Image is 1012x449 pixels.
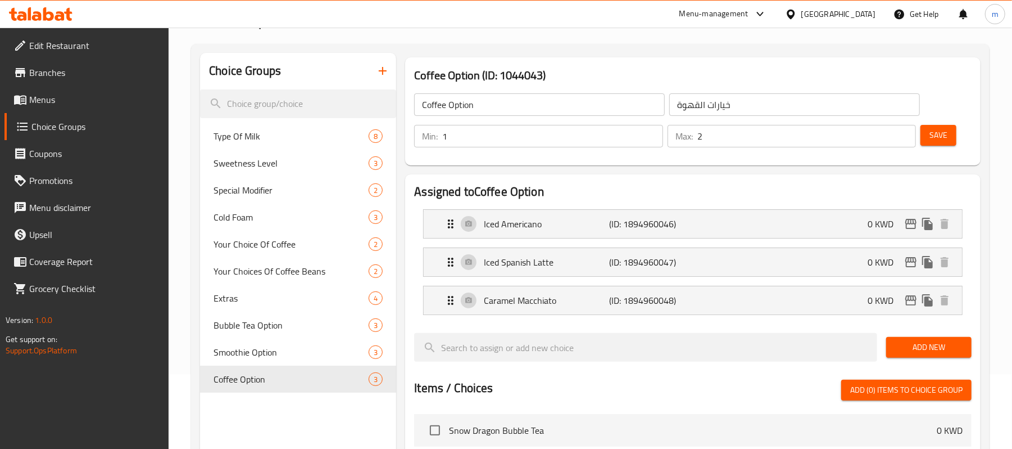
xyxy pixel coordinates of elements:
div: Choices [369,183,383,197]
h2: Choice Groups [209,62,281,79]
button: duplicate [919,215,936,232]
span: Snow Dragon Bubble Tea [449,424,937,437]
span: Smoothie Option [214,345,369,359]
input: search [200,89,396,118]
p: 0 KWD [868,217,902,231]
span: Choice Groups [31,120,160,133]
p: (ID: 1894960047) [610,255,693,269]
span: Coffee Option [214,372,369,386]
div: Extras4 [200,285,396,312]
p: Min: [422,129,438,143]
button: edit [902,254,919,271]
a: Edit Restaurant [4,32,169,59]
span: 4 [369,293,382,304]
div: Choices [369,345,383,359]
span: Menus [29,93,160,106]
div: Expand [424,248,962,276]
span: 3 [369,158,382,169]
div: Choices [369,291,383,305]
p: (ID: 1894960046) [610,217,693,231]
div: Choices [369,372,383,386]
div: Choices [369,237,383,251]
li: Expand [414,281,972,320]
span: Promotions [29,174,160,187]
span: 8 [369,131,382,142]
p: Caramel Macchiato [484,294,609,307]
div: Your Choice Of Coffee2 [200,231,396,258]
div: Type Of Milk8 [200,123,396,150]
span: 2 [369,266,382,277]
span: Your Choices Of Coffee Beans [214,264,369,278]
span: 2 [369,185,382,196]
span: Select choice [423,419,447,442]
a: Grocery Checklist [4,275,169,302]
span: Get support on: [6,332,57,347]
a: Menu disclaimer [4,194,169,221]
div: Expand [424,286,962,315]
div: Choices [369,156,383,170]
p: 0 KWD [868,294,902,307]
div: Special Modifier2 [200,177,396,204]
button: Save [920,125,956,146]
h2: Assigned to Coffee Option [414,183,972,200]
div: Bubble Tea Option3 [200,312,396,339]
a: Choice Groups [4,113,169,140]
button: delete [936,215,953,232]
span: 1.0.0 [35,313,52,327]
span: Coverage Report [29,255,160,268]
p: 0 KWD [868,255,902,269]
span: 2 [369,239,382,250]
span: Version: [6,313,33,327]
li: Expand [414,205,972,243]
span: Branches [29,66,160,79]
span: Type Of Milk [214,129,369,143]
span: Upsell [29,228,160,241]
p: (ID: 1894960048) [610,294,693,307]
p: 0 KWD [937,424,963,437]
div: Sweetness Level3 [200,150,396,177]
a: Coupons [4,140,169,167]
li: Expand [414,243,972,281]
div: Choices [369,210,383,224]
span: Extras [214,291,369,305]
h3: Coffee Option (ID: 1044043) [414,66,972,84]
input: search [414,333,877,362]
span: 3 [369,320,382,331]
p: Max: [675,129,693,143]
span: 3 [369,347,382,358]
button: delete [936,292,953,309]
div: Coffee Option3 [200,366,396,393]
div: Smoothie Option3 [200,339,396,366]
div: Menu-management [679,7,748,21]
a: Promotions [4,167,169,194]
button: edit [902,215,919,232]
h2: Items / Choices [414,380,493,397]
div: Choices [369,129,383,143]
div: [GEOGRAPHIC_DATA] [801,8,875,20]
a: Upsell [4,221,169,248]
span: Edit Restaurant [29,39,160,52]
button: Add New [886,337,972,358]
button: delete [936,254,953,271]
span: m [992,8,999,20]
span: 3 [369,212,382,223]
a: Menus [4,86,169,113]
span: Menu disclaimer [29,201,160,214]
span: Save [929,128,947,142]
button: edit [902,292,919,309]
span: Grocery Checklist [29,282,160,295]
div: Choices [369,318,383,332]
span: Special Modifier [214,183,369,197]
a: Branches [4,59,169,86]
button: duplicate [919,292,936,309]
div: Expand [424,210,962,238]
div: Cold Foam3 [200,204,396,231]
div: Choices [369,264,383,278]
a: Coverage Report [4,248,169,275]
span: Your Choice Of Coffee [214,237,369,251]
span: Sweetness Level [214,156,369,170]
button: Add (0) items to choice group [841,380,972,401]
span: Add (0) items to choice group [850,383,963,397]
span: Cold Foam [214,210,369,224]
span: Coupons [29,147,160,160]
